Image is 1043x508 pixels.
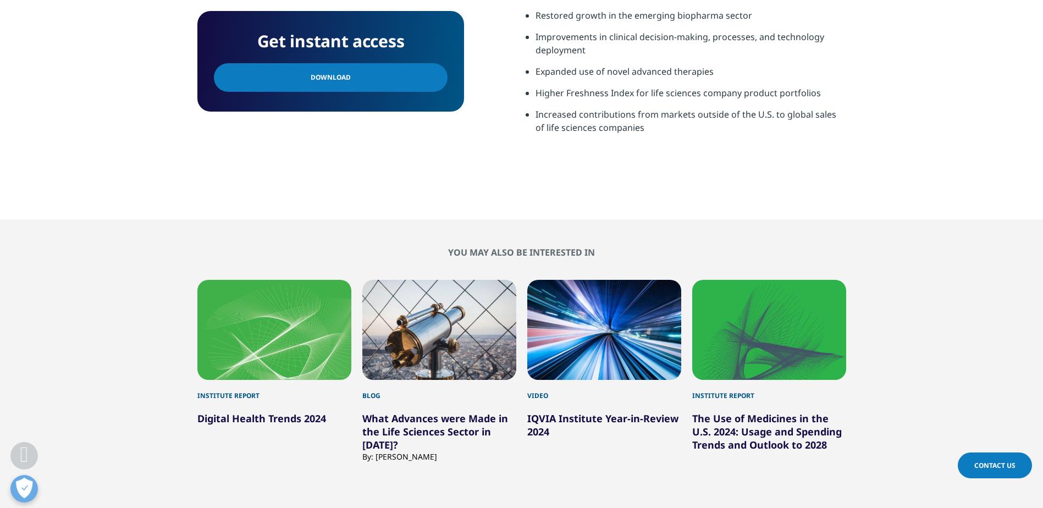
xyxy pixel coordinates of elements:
[692,280,846,462] div: 4 / 6
[10,475,38,503] button: Open Preferences
[362,280,516,462] div: 2 / 6
[214,63,448,92] a: Download
[362,451,516,462] div: By: [PERSON_NAME]
[527,380,681,401] div: Video
[692,412,842,451] a: The Use of Medicines in the U.S. 2024: Usage and Spending Trends and Outlook to 2028
[362,380,516,401] div: Blog
[362,412,508,451] a: What Advances were Made in the Life Sciences Sector in [DATE]?
[214,27,448,55] h4: Get instant access
[536,9,846,30] li: Restored growth in the emerging biopharma sector
[197,280,351,462] div: 1 / 6
[527,280,681,462] div: 3 / 6
[692,380,846,401] div: Institute Report
[536,86,846,108] li: Higher Freshness Index for life sciences company product portfolios
[536,30,846,65] li: Improvements in clinical decision-making, processes, and technology deployment
[958,452,1032,478] a: Contact Us
[311,71,351,84] span: Download
[197,247,846,258] h2: You may also be interested in
[974,461,1016,470] span: Contact Us
[197,380,351,401] div: Institute Report
[197,412,326,425] a: Digital Health Trends 2024
[527,412,678,438] a: IQVIA Institute Year-in-Review 2024
[536,108,846,142] li: Increased contributions from markets outside of the U.S. to global sales of life sciences companies
[536,65,846,86] li: Expanded use of novel advanced therapies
